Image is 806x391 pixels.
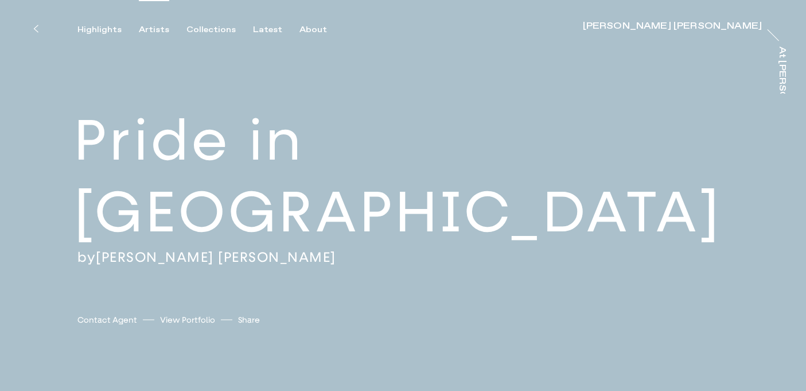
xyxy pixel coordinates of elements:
button: Collections [186,25,253,35]
a: Contact Agent [77,314,137,326]
div: Artists [139,25,169,35]
div: Collections [186,25,236,35]
a: At [PERSON_NAME] [775,47,786,94]
a: View Portfolio [160,314,215,326]
div: Latest [253,25,282,35]
h2: Pride in [GEOGRAPHIC_DATA] [74,105,806,249]
div: About [299,25,327,35]
button: Artists [139,25,186,35]
button: Highlights [77,25,139,35]
button: Latest [253,25,299,35]
a: [PERSON_NAME] [PERSON_NAME] [96,249,336,266]
a: [PERSON_NAME] [PERSON_NAME] [583,22,762,33]
button: Share [238,312,260,328]
span: by [77,249,96,266]
div: Highlights [77,25,122,35]
div: At [PERSON_NAME] [777,47,786,149]
button: About [299,25,344,35]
